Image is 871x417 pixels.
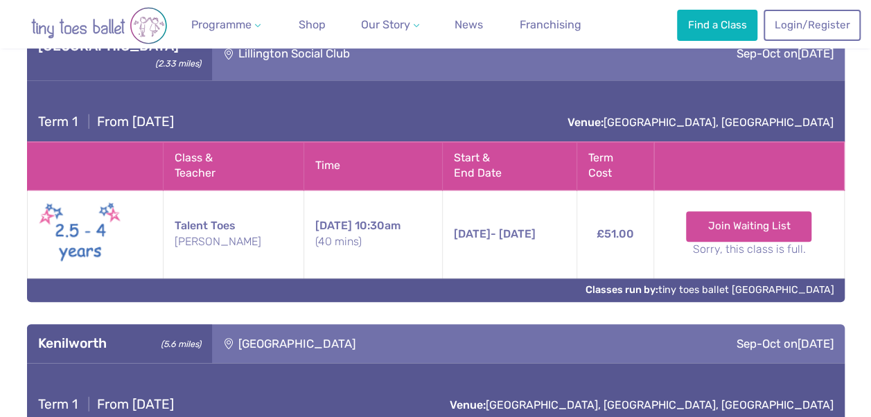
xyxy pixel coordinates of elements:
a: Join Waiting List [686,211,811,242]
h4: From [DATE] [38,396,174,413]
small: Sorry, this class is full. [665,242,832,257]
strong: Venue: [450,398,486,411]
span: [DATE] [454,227,491,240]
a: Classes run by:tiny toes ballet [GEOGRAPHIC_DATA] [586,284,834,296]
th: Start & End Date [442,142,577,190]
span: News [455,18,483,31]
strong: Classes run by: [586,284,658,296]
a: Find a Class [677,10,757,40]
span: - [DATE] [454,227,536,240]
h3: Kenilworth [38,335,201,352]
a: News [449,11,489,39]
span: Term 1 [38,396,78,412]
th: Class & Teacher [163,142,303,190]
span: Shop [299,18,326,31]
div: Lillington Social Club [212,27,564,80]
span: [DATE] [798,46,834,60]
td: Talent Toes [163,190,303,278]
a: Our Story [355,11,425,39]
a: Shop [293,11,331,39]
small: (2.33 miles) [150,55,200,69]
div: Sep-Oct on [564,27,845,80]
a: Venue:[GEOGRAPHIC_DATA], [GEOGRAPHIC_DATA] [568,116,834,129]
span: Our Story [361,18,410,31]
a: Programme [186,11,266,39]
h4: From [DATE] [38,114,174,130]
img: Talent toes New (May 2025) [39,199,122,269]
span: | [81,396,97,412]
small: (40 mins) [315,234,431,249]
small: (5.6 miles) [156,335,200,350]
small: [PERSON_NAME] [175,234,292,249]
a: Login/Register [764,10,861,40]
span: [DATE] [315,219,352,232]
span: Programme [191,18,252,31]
img: tiny toes ballet [16,7,182,44]
th: Time [303,142,442,190]
span: [DATE] [798,337,834,351]
div: Sep-Oct on [570,324,845,363]
div: [GEOGRAPHIC_DATA] [212,324,570,363]
td: £51.00 [577,190,654,278]
a: Venue:[GEOGRAPHIC_DATA], [GEOGRAPHIC_DATA], [GEOGRAPHIC_DATA] [450,398,834,411]
td: 10:30am [303,190,442,278]
span: Term 1 [38,114,78,130]
strong: Venue: [568,116,604,129]
span: | [81,114,97,130]
th: Term Cost [577,142,654,190]
a: Franchising [514,11,587,39]
span: Franchising [520,18,581,31]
